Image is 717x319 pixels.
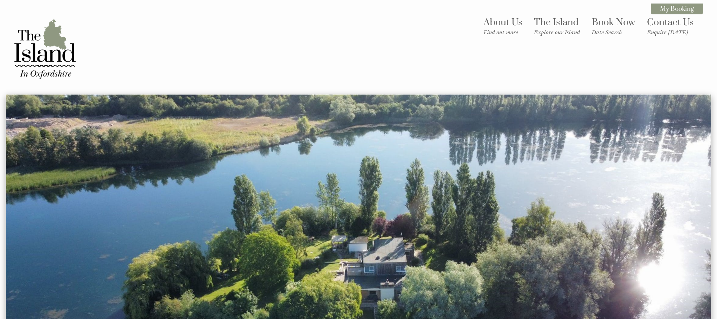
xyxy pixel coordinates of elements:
a: The IslandExplore our Island [534,16,580,36]
a: Contact UsEnquire [DATE] [647,16,694,36]
a: My Booking [651,4,703,14]
a: About UsFind out more [483,16,522,36]
a: Book NowDate Search [592,16,635,36]
small: Date Search [592,29,635,36]
small: Explore our Island [534,29,580,36]
small: Enquire [DATE] [647,29,694,36]
small: Find out more [483,29,522,36]
img: The Island in Oxfordshire [10,14,80,84]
